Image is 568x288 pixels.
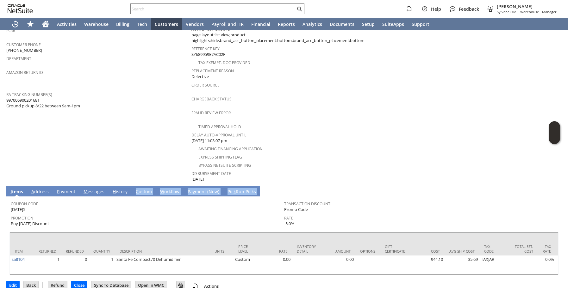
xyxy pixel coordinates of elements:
span: [PHONE_NUMBER] [6,47,42,53]
a: PO # [6,28,15,33]
td: 1 [89,255,115,274]
a: Reports [274,18,299,30]
a: Setup [358,18,378,30]
iframe: Click here to launch Oracle Guided Learning Help Panel [549,121,560,144]
a: Amazon Return ID [6,70,43,75]
a: Vendors [182,18,208,30]
span: Setup [362,21,375,27]
td: Custom [234,255,257,274]
span: Financial [251,21,270,27]
td: TAXJAR [479,255,503,274]
span: H [113,189,116,195]
span: Tech [137,21,147,27]
span: Sylvane Old [497,9,516,14]
td: Santa Fe Compact70 Dehumidifier [115,255,210,274]
a: Transaction Discount [284,201,330,207]
span: Payroll and HR [211,21,244,27]
div: Units [215,249,229,254]
span: M [84,189,88,195]
div: Price Level [238,244,253,254]
div: Rate [262,249,287,254]
td: 0.00 [257,255,292,274]
div: Returned [39,249,56,254]
a: Financial [247,18,274,30]
a: Fraud Review Error [191,110,231,116]
a: Disbursement Date [191,171,231,176]
a: Tech [133,18,151,30]
a: Department [6,56,31,61]
span: page layout:list view,product highlights:hide,brand_acc_button_placement:bottom,brand_acc_button_... [191,32,373,44]
span: Documents [330,21,354,27]
a: Payment [55,189,77,195]
svg: logo [8,4,33,13]
span: Warehouse [84,21,109,27]
a: Promotion [11,215,33,221]
a: Support [408,18,433,30]
svg: Shortcuts [27,20,34,28]
span: Vendors [186,21,204,27]
span: [DATE]5 [11,207,25,213]
a: Rate [284,215,293,221]
a: SuiteApps [378,18,408,30]
svg: Home [42,20,49,28]
a: Documents [326,18,358,30]
td: 1 [34,255,61,274]
td: 944.10 [410,255,445,274]
span: P [57,189,59,195]
div: Gift Certificate [385,244,405,254]
a: Reference Key [191,46,220,51]
span: Oracle Guided Learning Widget. To move around, please hold and drag [549,133,560,144]
a: Warehouse [80,18,112,30]
span: - [518,9,519,14]
a: Coupon Code [11,201,38,207]
div: Tax Rate [543,244,551,254]
a: Payment (New) [186,189,221,195]
span: Analytics [303,21,322,27]
a: Recent Records [8,18,23,30]
span: [DATE] 11:03:07 pm [191,138,227,144]
div: Cost [415,249,440,254]
a: Chargeback Status [191,96,232,102]
svg: Search [296,5,303,13]
div: Description [120,249,205,254]
span: Defective [191,74,209,80]
td: 0 [61,255,89,274]
span: W [160,189,164,195]
span: y [193,189,195,195]
span: Buy [DATE] Discount [11,221,49,227]
a: sa8104 [12,256,25,262]
a: Address [30,189,50,195]
input: Search [131,5,296,13]
td: 35.69 [445,255,479,274]
div: Tax Code [484,244,498,254]
a: RA Tracking Number(s) [6,92,52,97]
a: Unrolled view on [550,187,558,195]
span: k [234,189,236,195]
a: History [111,189,129,195]
span: Reports [278,21,295,27]
a: Awaiting Financing Application [198,146,263,152]
a: Replacement reason [191,68,234,74]
a: Home [38,18,53,30]
a: Workflow [159,189,181,195]
span: Warehouse - Manager [520,9,557,14]
span: Feedback [459,6,479,12]
div: Inventory Detail [297,244,316,254]
a: Delay Auto-Approval Until [191,132,246,138]
div: Item [15,249,29,254]
div: Refunded [66,249,84,254]
a: Billing [112,18,133,30]
td: 0.00 [321,255,355,274]
svg: Recent Records [11,20,19,28]
a: Order Source [191,82,220,88]
span: Support [412,21,429,27]
a: Activities [53,18,80,30]
span: Billing [116,21,129,27]
a: Bypass NetSuite Scripting [198,163,251,168]
a: Custom [134,189,153,195]
a: Customer Phone [6,42,41,47]
a: Timed Approval Hold [198,124,241,129]
a: Analytics [299,18,326,30]
span: [DATE] [191,176,204,182]
span: Activities [57,21,77,27]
